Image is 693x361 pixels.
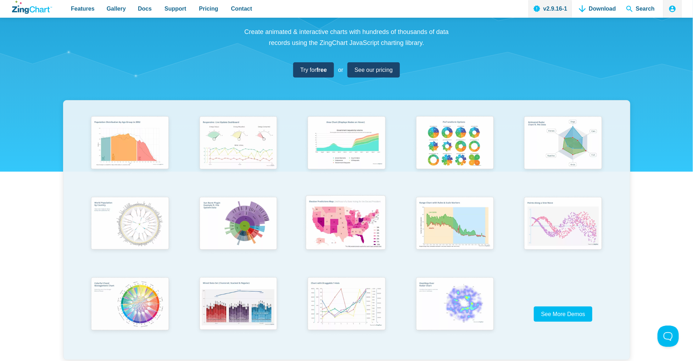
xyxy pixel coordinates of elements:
[76,194,184,274] a: World Population by Country
[164,4,186,13] span: Support
[338,65,343,75] span: or
[71,4,95,13] span: Features
[658,326,679,347] iframe: Toggle Customer Support
[138,4,152,13] span: Docs
[520,194,606,255] img: Points Along a Sine Wave
[195,274,281,336] img: Mixed Data Set (Clustered, Stacked, and Regular)
[76,113,184,193] a: Population Distribution by Age Group in 2052
[184,194,292,274] a: Sun Burst Plugin Example ft. File System Data
[401,194,509,274] a: Range Chart with Rultes & Scale Markers
[240,27,453,48] p: Create animated & interactive charts with hundreds of thousands of data records using the ZingCha...
[541,311,585,317] span: See More Demos
[293,62,334,78] a: Try forfree
[86,274,173,336] img: Colorful Chord Management Chart
[300,65,327,75] span: Try for
[184,274,292,354] a: Mixed Data Set (Clustered, Stacked, and Regular)
[184,113,292,193] a: Responsive Live Update Dashboard
[412,274,498,336] img: Heatmap Over Radar Chart
[412,194,498,256] img: Range Chart with Rultes & Scale Markers
[509,194,617,274] a: Points Along a Sine Wave
[292,274,401,354] a: Chart with Draggable Y-Axis
[347,62,400,78] a: See our pricing
[303,113,390,174] img: Area Chart (Displays Nodes on Hover)
[12,1,52,14] a: ZingChart Logo. Click to return to the homepage
[195,194,281,255] img: Sun Burst Plugin Example ft. File System Data
[86,113,173,174] img: Population Distribution by Age Group in 2052
[509,113,617,193] a: Animated Radar Chart ft. Pet Data
[76,274,184,354] a: Colorful Chord Management Chart
[107,4,126,13] span: Gallery
[412,113,498,174] img: Pie Transform Options
[292,113,401,193] a: Area Chart (Displays Nodes on Hover)
[292,194,401,274] a: Election Predictions Map
[401,274,509,354] a: Heatmap Over Radar Chart
[354,65,393,75] span: See our pricing
[231,4,252,13] span: Contact
[301,192,391,256] img: Election Predictions Map
[303,274,390,336] img: Chart with Draggable Y-Axis
[199,4,218,13] span: Pricing
[534,306,592,322] a: See More Demos
[317,67,327,73] strong: free
[401,113,509,193] a: Pie Transform Options
[86,194,173,256] img: World Population by Country
[520,113,606,174] img: Animated Radar Chart ft. Pet Data
[195,113,281,174] img: Responsive Live Update Dashboard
